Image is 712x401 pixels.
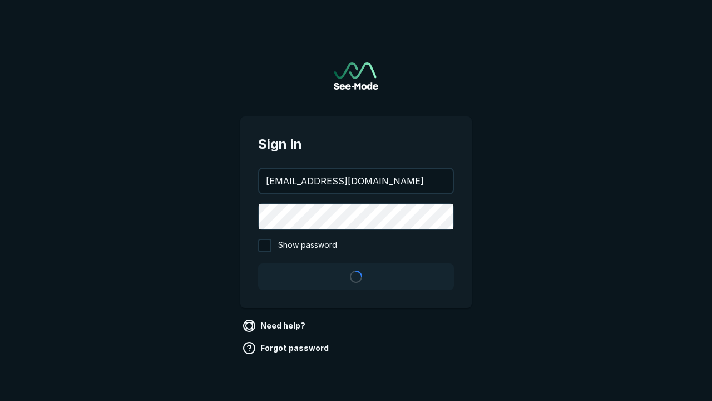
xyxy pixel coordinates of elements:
span: Sign in [258,134,454,154]
a: Need help? [240,317,310,335]
a: Forgot password [240,339,333,357]
input: your@email.com [259,169,453,193]
a: Go to sign in [334,62,378,90]
span: Show password [278,239,337,252]
img: See-Mode Logo [334,62,378,90]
